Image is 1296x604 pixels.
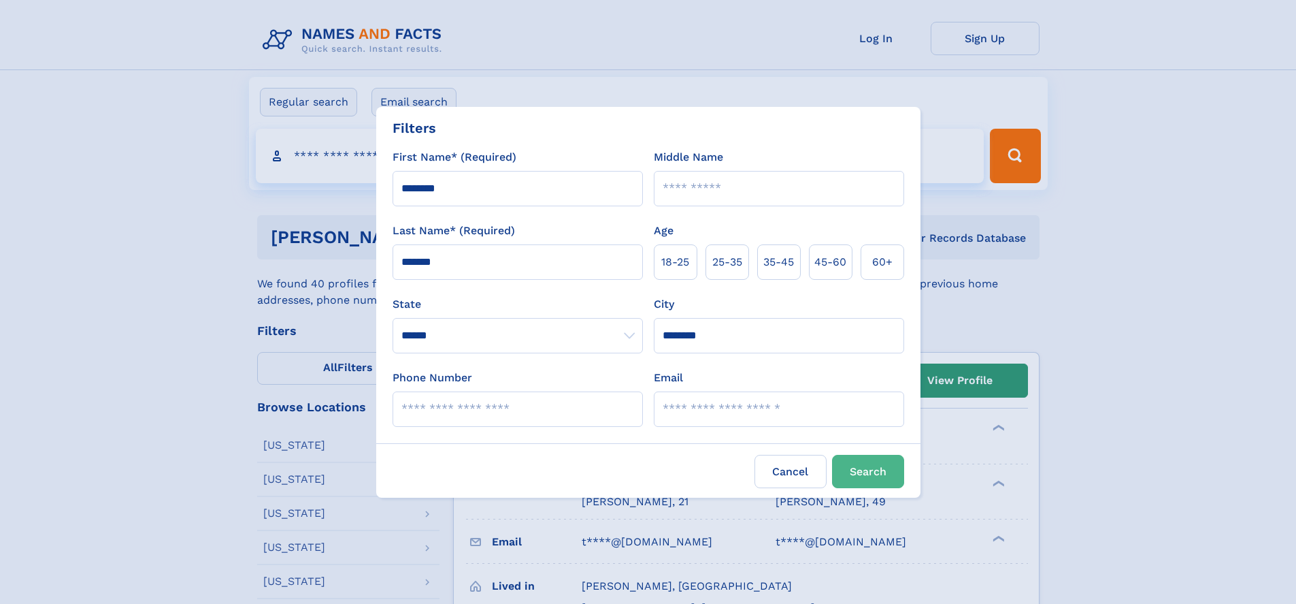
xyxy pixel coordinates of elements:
[712,254,742,270] span: 25‑35
[832,455,904,488] button: Search
[654,370,683,386] label: Email
[654,149,723,165] label: Middle Name
[393,149,516,165] label: First Name* (Required)
[763,254,794,270] span: 35‑45
[654,223,674,239] label: Age
[654,296,674,313] label: City
[661,254,689,270] span: 18‑25
[754,455,827,488] label: Cancel
[872,254,893,270] span: 60+
[393,370,472,386] label: Phone Number
[814,254,846,270] span: 45‑60
[393,296,643,313] label: State
[393,118,436,138] div: Filters
[393,223,515,239] label: Last Name* (Required)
